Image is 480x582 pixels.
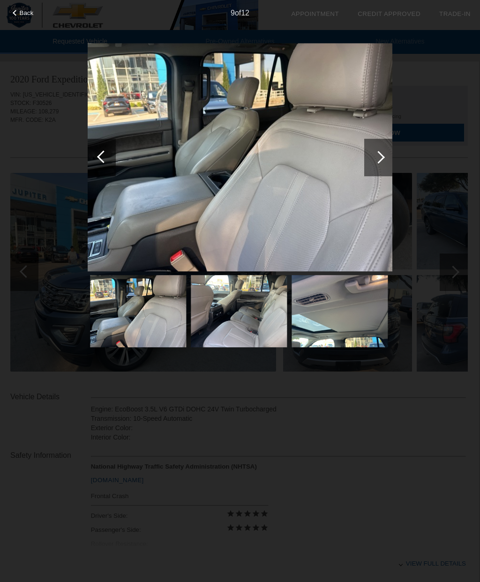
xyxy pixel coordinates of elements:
[439,10,471,17] a: Trade-In
[291,10,339,17] a: Appointment
[90,275,186,347] img: image.aspx
[231,9,235,17] span: 9
[358,10,420,17] a: Credit Approved
[241,9,249,17] span: 12
[292,275,388,347] img: image.aspx
[191,275,287,347] img: image.aspx
[88,43,392,272] img: image.aspx
[20,9,34,16] span: Back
